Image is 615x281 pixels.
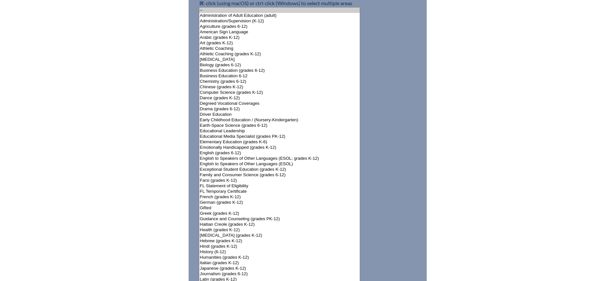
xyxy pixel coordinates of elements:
[199,139,360,145] option: Elementary Education (grades K-6)
[199,255,360,260] option: Humanities (grades K-12)
[199,46,360,51] option: Athletic Coaching
[199,211,360,216] option: Greek (grades K-12)
[199,18,360,24] option: Administration/Supervision (K-12)
[199,106,360,112] option: Drama (grades 6-12)
[199,40,360,46] option: Art (grades K-12)
[199,68,360,73] option: Business Education (grades 6-12)
[199,244,360,249] option: Hindi (grades K-12)
[199,29,360,35] option: American Sign Language
[199,13,360,18] option: Administration of Adult Education (adult)
[199,84,360,90] option: Chinese (grades K-12)
[199,183,360,189] option: FL Statement of Eligibility
[199,117,360,123] option: Early Childhood Education / (Nursery-Kindergarten)
[199,238,360,244] option: Hebrew (grades K-12)
[199,156,360,161] option: English to Speakers of Other Languages (ESOL; grades K-12)
[199,172,360,178] option: Family and Consumer Science (grades 6-12)
[199,150,360,156] option: English (grades 6-12)
[199,62,360,68] option: Biology (grades 6-12)
[199,189,360,194] option: FL Temporary Certificate
[199,216,360,222] option: Guidance and Counseling (grades PK-12)
[199,222,360,227] option: Haitian Creole (grades K-12)
[199,35,360,40] option: Arabic (grades K-12)
[199,233,360,238] option: [MEDICAL_DATA] (grades K-12)
[199,51,360,57] option: Athletic Coaching (grades K-12)
[199,73,360,79] option: Business Education 6-12
[199,167,360,172] option: Exceptional Student Education (grades K-12)
[199,112,360,117] option: Driver Education
[199,145,360,150] option: Emotionally Handicapped (grades K-12)
[199,249,360,255] option: History (6-12)
[199,194,360,200] option: French (grades K-12)
[199,123,360,128] option: Earth-Space Science (grades 6-12)
[199,271,360,277] option: Journalism (grades 6-12)
[199,227,360,233] option: Health (grades K-12)
[199,95,360,101] option: Dance (grades K-12)
[199,79,360,84] option: Chemistry (grades 6-12)
[199,205,360,211] option: Gifted
[199,7,360,13] option: --
[199,260,360,266] option: Italian (grades K-12)
[199,101,360,106] option: Degreed Vocational Coverages
[199,24,360,29] option: Agriculture (grades 6-12)
[199,134,360,139] option: Educational Media Specialist (grades PK-12)
[199,178,360,183] option: Farsi (grades K-12)
[199,128,360,134] option: Educational Leadership
[199,266,360,271] option: Japanese (grades K-12)
[199,161,360,167] option: English to Speakers of Other Languages (ESOL)
[199,90,360,95] option: Computer Science (grades K-12)
[199,200,360,205] option: German (grades K-12)
[199,57,360,62] option: [MEDICAL_DATA]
